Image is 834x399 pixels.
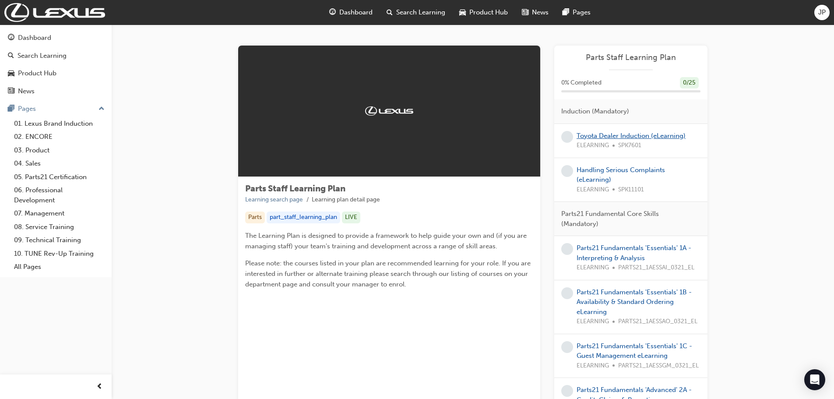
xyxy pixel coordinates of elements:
a: 01. Lexus Brand Induction [11,117,108,131]
a: Handling Serious Complaints (eLearning) [577,166,665,184]
span: PARTS21_1AESSAI_0321_EL [618,263,694,273]
li: Learning plan detail page [312,195,380,205]
div: 0 / 25 [680,77,699,89]
span: learningRecordVerb_NONE-icon [561,131,573,143]
a: Product Hub [4,65,108,81]
span: up-icon [99,103,105,115]
span: learningRecordVerb_NONE-icon [561,165,573,177]
a: Parts21 Fundamentals 'Essentials' 1B - Availability & Standard Ordering eLearning [577,288,692,316]
span: prev-icon [96,381,103,392]
span: guage-icon [329,7,336,18]
span: Induction (Mandatory) [561,106,629,117]
span: PARTS21_1AESSAO_0321_EL [618,317,697,327]
button: JP [814,5,830,20]
a: Search Learning [4,48,108,64]
a: 06. Professional Development [11,184,108,207]
div: Open Intercom Messenger [804,369,825,390]
span: learningRecordVerb_NONE-icon [561,287,573,299]
div: part_staff_learning_plan [267,212,340,223]
span: SPK11101 [618,185,644,195]
span: ELEARNING [577,361,609,371]
span: search-icon [387,7,393,18]
div: LIVE [342,212,360,223]
span: SPK7601 [618,141,641,151]
span: Pages [573,7,591,18]
button: Pages [4,101,108,117]
span: ELEARNING [577,185,609,195]
span: Parts Staff Learning Plan [245,184,345,194]
a: Parts21 Fundamentals 'Essentials' 1C - Guest Management eLearning [577,342,692,360]
a: 07. Management [11,207,108,220]
a: guage-iconDashboard [322,4,380,21]
span: car-icon [459,7,466,18]
a: Toyota Dealer Induction (eLearning) [577,132,686,140]
span: pages-icon [563,7,569,18]
span: pages-icon [8,105,14,113]
a: 05. Parts21 Certification [11,170,108,184]
span: search-icon [8,52,14,60]
span: Product Hub [469,7,508,18]
span: Search Learning [396,7,445,18]
a: News [4,83,108,99]
div: Parts [245,212,265,223]
span: Parts21 Fundamental Core Skills (Mandatory) [561,209,693,229]
span: News [532,7,549,18]
span: news-icon [8,88,14,95]
a: search-iconSearch Learning [380,4,452,21]
span: Dashboard [339,7,373,18]
div: News [18,86,35,96]
a: Dashboard [4,30,108,46]
span: PARTS21_1AESSGM_0321_EL [618,361,699,371]
a: car-iconProduct Hub [452,4,515,21]
div: Product Hub [18,68,56,78]
button: DashboardSearch LearningProduct HubNews [4,28,108,101]
span: learningRecordVerb_NONE-icon [561,243,573,255]
a: news-iconNews [515,4,556,21]
a: pages-iconPages [556,4,598,21]
span: guage-icon [8,34,14,42]
span: news-icon [522,7,528,18]
span: learningRecordVerb_NONE-icon [561,341,573,353]
div: Search Learning [18,51,67,61]
a: 08. Service Training [11,220,108,234]
span: ELEARNING [577,141,609,151]
span: JP [818,7,826,18]
img: Trak [365,106,413,115]
img: Trak [4,3,105,22]
span: ELEARNING [577,263,609,273]
span: car-icon [8,70,14,78]
span: learningRecordVerb_NONE-icon [561,385,573,397]
span: ELEARNING [577,317,609,327]
span: Please note: the courses listed in your plan are recommended learning for your role. If you are i... [245,259,532,288]
a: All Pages [11,260,108,274]
a: Learning search page [245,196,303,203]
span: 0 % Completed [561,78,602,88]
div: Pages [18,104,36,114]
a: 03. Product [11,144,108,157]
a: Parts21 Fundamentals 'Essentials' 1A - Interpreting & Analysis [577,244,691,262]
a: Parts Staff Learning Plan [561,53,700,63]
a: 10. TUNE Rev-Up Training [11,247,108,261]
a: 02. ENCORE [11,130,108,144]
a: 04. Sales [11,157,108,170]
span: The Learning Plan is designed to provide a framework to help guide your own and (if you are manag... [245,232,528,250]
a: 09. Technical Training [11,233,108,247]
div: Dashboard [18,33,51,43]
